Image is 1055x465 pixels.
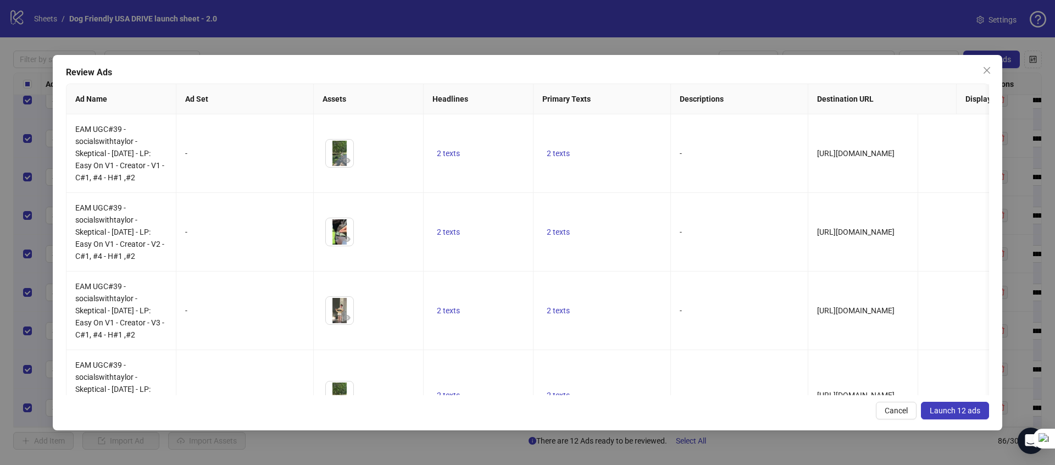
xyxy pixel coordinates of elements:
span: eye [343,235,351,243]
img: Asset 1 [326,140,353,167]
button: 2 texts [432,147,464,160]
button: 2 texts [432,225,464,239]
img: Asset 1 [326,381,353,409]
span: 2 texts [547,149,570,158]
img: Asset 1 [326,218,353,246]
div: Review Ads [66,66,989,79]
button: 2 texts [542,304,574,317]
th: Ad Set [176,84,314,114]
div: - [185,226,304,238]
th: Destination URL [808,84,957,114]
span: 2 texts [437,306,460,315]
button: Preview [340,154,353,167]
span: [URL][DOMAIN_NAME] [817,306,895,315]
button: 2 texts [542,225,574,239]
div: Open Intercom Messenger [1018,428,1044,454]
span: Launch 12 ads [930,406,980,415]
span: close [982,66,991,75]
th: Headlines [424,84,534,114]
div: - [185,389,304,401]
th: Ad Name [66,84,176,114]
span: [URL][DOMAIN_NAME] [817,391,895,400]
th: Assets [314,84,424,114]
span: EAM UGC#39 - socialswithtaylor - Skeptical - [DATE] - LP: Easy On V1 - Creator - Whitelist - V1 -... [75,361,156,430]
span: - [680,228,682,236]
button: Close [978,62,996,79]
th: Descriptions [671,84,808,114]
div: - [185,147,304,159]
th: Primary Texts [534,84,671,114]
span: EAM UGC#39 - socialswithtaylor - Skeptical - [DATE] - LP: Easy On V1 - Creator - V2 - C#1, #4 - H... [75,203,164,261]
button: Preview [340,311,353,324]
span: Cancel [885,406,908,415]
span: 2 texts [437,391,460,400]
span: eye [343,314,351,322]
span: [URL][DOMAIN_NAME] [817,149,895,158]
button: 2 texts [432,304,464,317]
span: EAM UGC#39 - socialswithtaylor - Skeptical - [DATE] - LP: Easy On V1 - Creator - V1 - C#1, #4 - H... [75,125,164,182]
img: Asset 1 [326,297,353,324]
span: EAM UGC#39 - socialswithtaylor - Skeptical - [DATE] - LP: Easy On V1 - Creator - V3 - C#1, #4 - H... [75,282,164,339]
span: - [680,306,682,315]
span: [URL][DOMAIN_NAME] [817,228,895,236]
button: 2 texts [542,389,574,402]
span: 2 texts [547,306,570,315]
div: - [185,305,304,317]
button: 2 texts [432,389,464,402]
span: 2 texts [437,228,460,236]
span: - [680,391,682,400]
span: - [680,149,682,158]
button: Launch 12 ads [921,402,989,419]
button: Preview [340,232,353,246]
button: 2 texts [542,147,574,160]
span: eye [343,157,351,164]
span: 2 texts [437,149,460,158]
span: 2 texts [547,228,570,236]
button: Cancel [876,402,917,419]
span: 2 texts [547,391,570,400]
